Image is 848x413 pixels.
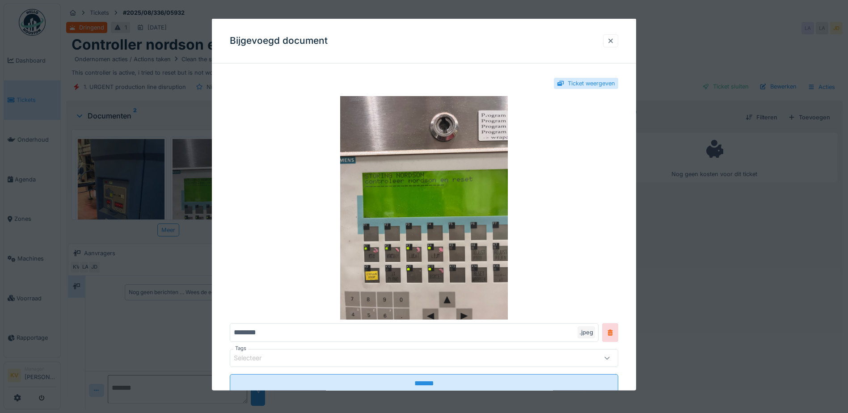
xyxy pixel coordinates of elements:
[578,326,595,338] div: .jpeg
[230,96,618,320] img: 47883eba-62cf-4c27-92c5-c7839bbdc55d-IMG_2513.jpeg
[234,353,274,363] div: Selecteer
[230,35,328,46] h3: Bijgevoegd document
[568,79,615,88] div: Ticket weergeven
[233,345,248,352] label: Tags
